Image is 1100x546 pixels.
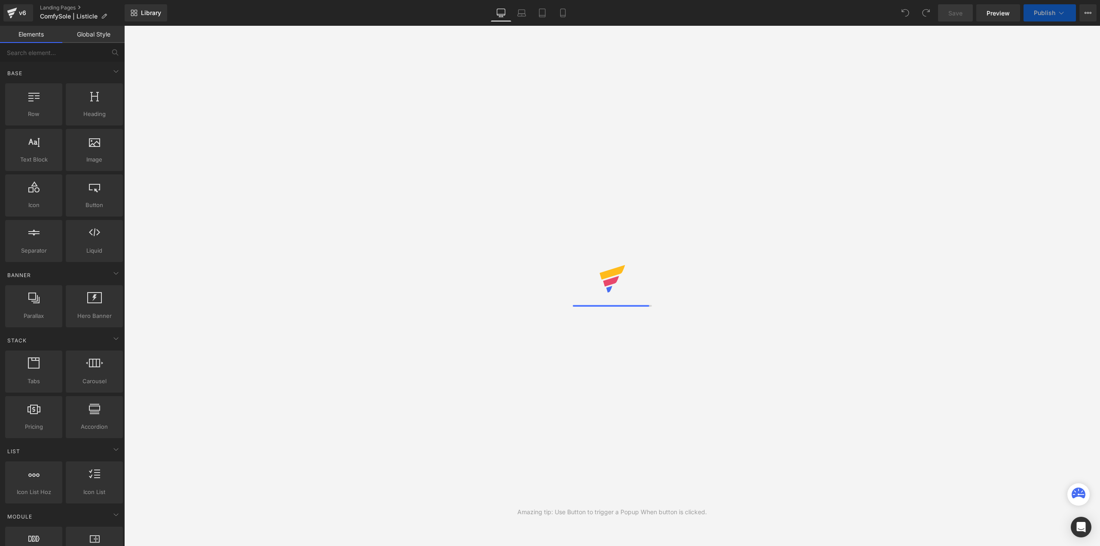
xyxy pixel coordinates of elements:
[517,507,707,517] div: Amazing tip: Use Button to trigger a Popup When button is clicked.
[1079,4,1097,21] button: More
[6,447,21,455] span: List
[6,336,27,345] span: Stack
[68,110,120,119] span: Heading
[68,246,120,255] span: Liquid
[976,4,1020,21] a: Preview
[6,69,23,77] span: Base
[6,512,33,521] span: Module
[68,201,120,210] span: Button
[987,9,1010,18] span: Preview
[68,311,120,320] span: Hero Banner
[125,4,167,21] a: New Library
[141,9,161,17] span: Library
[68,488,120,497] span: Icon List
[40,4,125,11] a: Landing Pages
[553,4,573,21] a: Mobile
[6,271,32,279] span: Banner
[532,4,553,21] a: Tablet
[897,4,914,21] button: Undo
[8,110,60,119] span: Row
[8,422,60,431] span: Pricing
[8,488,60,497] span: Icon List Hoz
[68,377,120,386] span: Carousel
[917,4,935,21] button: Redo
[8,246,60,255] span: Separator
[62,26,125,43] a: Global Style
[948,9,962,18] span: Save
[40,13,98,20] span: ComfySole | Listicle
[8,155,60,164] span: Text Block
[8,377,60,386] span: Tabs
[1024,4,1076,21] button: Publish
[8,201,60,210] span: Icon
[1034,9,1055,16] span: Publish
[68,422,120,431] span: Accordion
[3,4,33,21] a: v6
[491,4,511,21] a: Desktop
[68,155,120,164] span: Image
[1071,517,1091,537] div: Open Intercom Messenger
[17,7,28,18] div: v6
[511,4,532,21] a: Laptop
[8,311,60,320] span: Parallax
